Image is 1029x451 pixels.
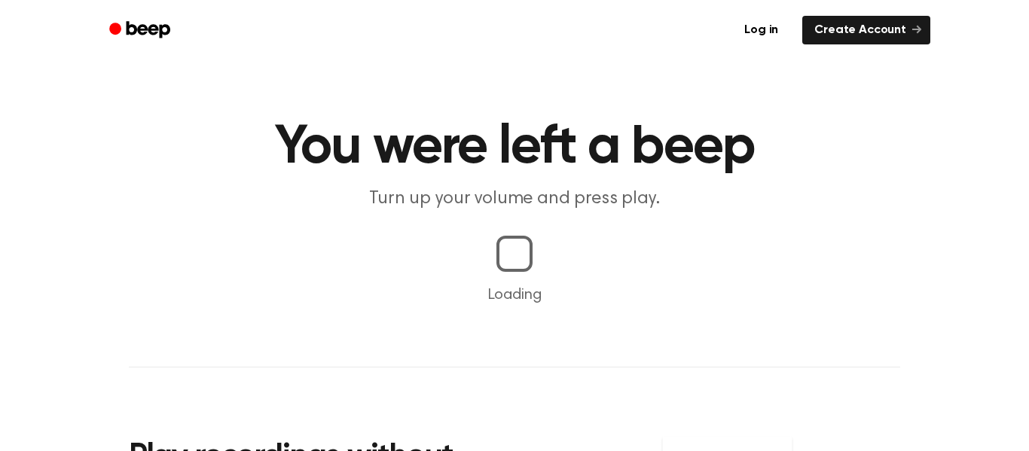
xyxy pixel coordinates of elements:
[802,16,930,44] a: Create Account
[18,284,1011,306] p: Loading
[129,120,900,175] h1: You were left a beep
[225,187,804,212] p: Turn up your volume and press play.
[729,13,793,47] a: Log in
[99,16,184,45] a: Beep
